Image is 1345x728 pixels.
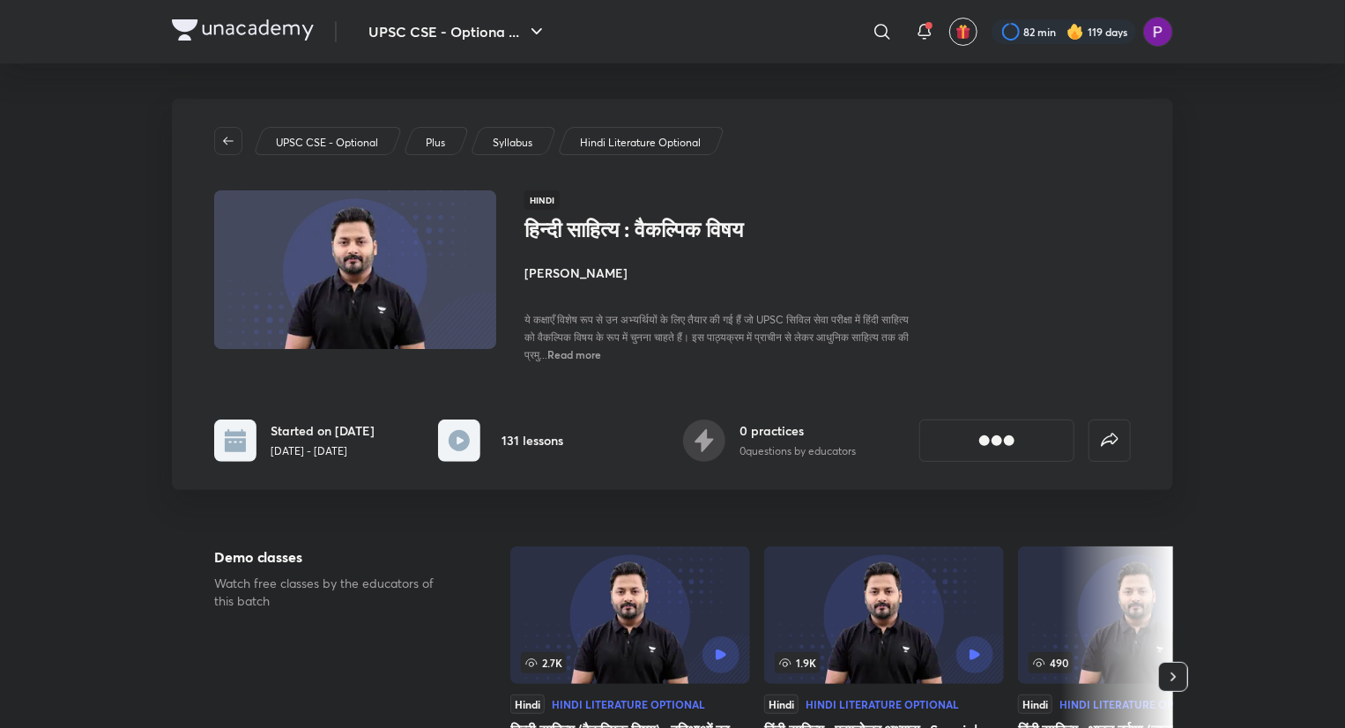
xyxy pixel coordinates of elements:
[1066,23,1084,41] img: streak
[271,421,375,440] h6: Started on [DATE]
[510,695,545,714] div: Hindi
[739,421,856,440] h6: 0 practices
[172,19,314,45] a: Company Logo
[764,695,799,714] div: Hindi
[524,217,813,242] h1: हिन्दी साहित्य : वैकल्पिक विषय
[214,575,454,610] p: Watch free classes by the educators of this batch
[273,135,382,151] a: UPSC CSE - Optional
[806,699,959,709] div: Hindi Literature Optional
[1059,699,1213,709] div: Hindi Literature Optional
[955,24,971,40] img: avatar
[490,135,536,151] a: Syllabus
[524,264,919,282] h4: [PERSON_NAME]
[502,431,563,449] h6: 131 lessons
[1089,420,1131,462] button: false
[426,135,445,151] p: Plus
[949,18,977,46] button: avatar
[1029,652,1073,673] span: 490
[271,443,375,459] p: [DATE] - [DATE]
[214,546,454,568] h5: Demo classes
[212,189,499,351] img: Thumbnail
[521,652,566,673] span: 2.7K
[276,135,378,151] p: UPSC CSE - Optional
[739,443,856,459] p: 0 questions by educators
[580,135,701,151] p: Hindi Literature Optional
[552,699,705,709] div: Hindi Literature Optional
[358,14,558,49] button: UPSC CSE - Optiona ...
[1018,695,1052,714] div: Hindi
[775,652,820,673] span: 1.9K
[423,135,449,151] a: Plus
[493,135,532,151] p: Syllabus
[524,313,909,361] span: ये कक्षाएँ विशेष रूप से उन अभ्यर्थियों के लिए तैयार की गई हैं जो UPSC सिविल सेवा परीक्षा में हिंद...
[577,135,704,151] a: Hindi Literature Optional
[547,347,601,361] span: Read more
[172,19,314,41] img: Company Logo
[1143,17,1173,47] img: Preeti Pandey
[919,420,1074,462] button: [object Object]
[524,190,560,210] span: Hindi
